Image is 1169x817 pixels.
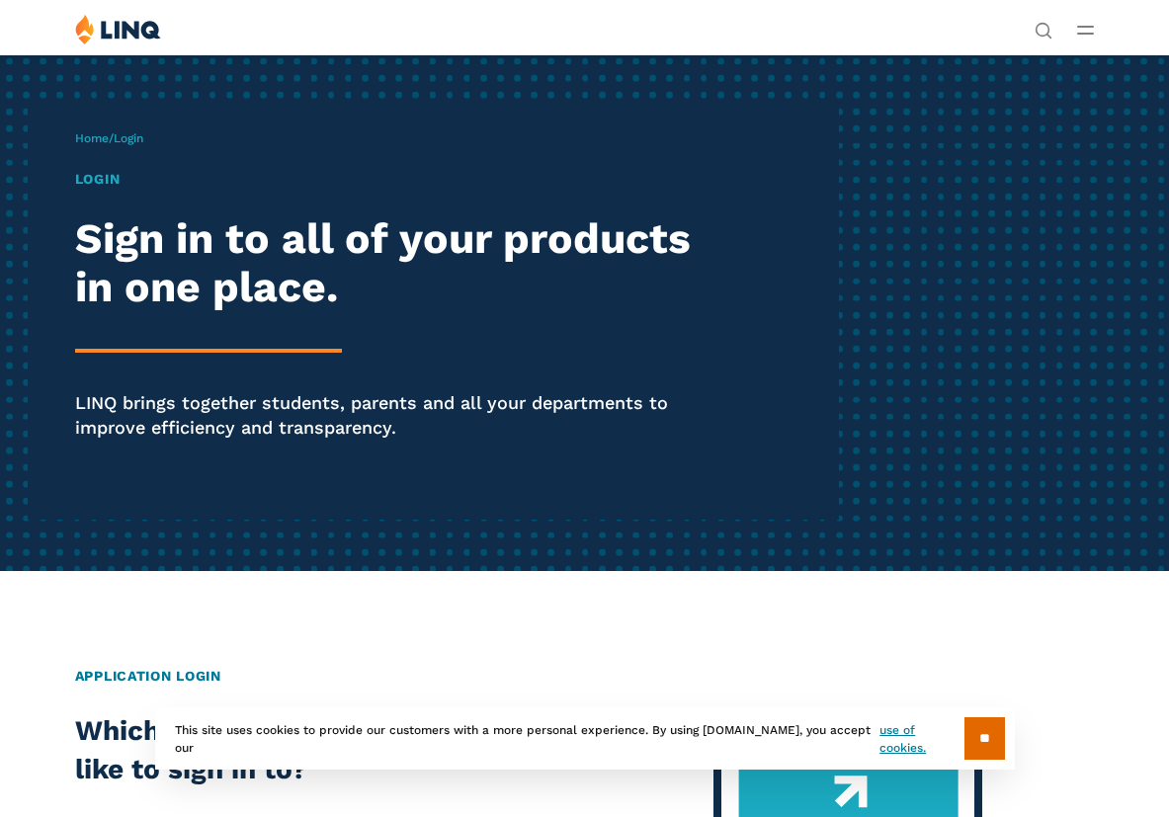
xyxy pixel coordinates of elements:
[75,711,482,790] h2: Which application would you like to sign in to?
[75,14,161,44] img: LINQ | K‑12 Software
[75,214,717,311] h2: Sign in to all of your products in one place.
[75,666,1095,687] h2: Application Login
[75,169,717,190] h1: Login
[155,707,1015,770] div: This site uses cookies to provide our customers with a more personal experience. By using [DOMAIN...
[1077,19,1094,41] button: Open Main Menu
[1035,20,1052,38] button: Open Search Bar
[879,721,963,757] a: use of cookies.
[75,390,717,441] p: LINQ brings together students, parents and all your departments to improve efficiency and transpa...
[1035,14,1052,38] nav: Utility Navigation
[114,131,143,145] span: Login
[75,131,109,145] a: Home
[75,131,143,145] span: /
